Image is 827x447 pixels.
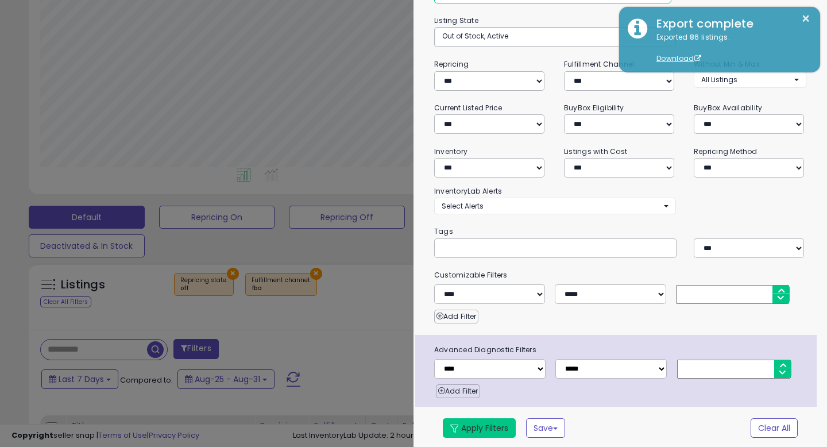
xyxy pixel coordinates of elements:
div: Exported 86 listings. [648,32,811,64]
button: Apply Filters [443,418,516,438]
small: Repricing Method [694,147,758,156]
button: All Listings [694,71,806,88]
span: All Listings [701,75,737,84]
small: Fulfillment Channel [564,59,634,69]
a: Download [656,53,701,63]
button: Save [526,418,565,438]
small: Customizable Filters [426,269,815,282]
small: Listings with Cost [564,147,627,156]
button: × [801,11,810,26]
small: InventoryLab Alerts [434,186,502,196]
small: Repricing [434,59,469,69]
span: Advanced Diagnostic Filters [426,344,817,356]
button: Add Filter [436,384,480,398]
small: Tags [426,225,815,238]
span: Select Alerts [442,201,484,211]
small: BuyBox Eligibility [564,103,624,113]
div: Export complete [648,16,811,32]
button: Clear All [751,418,798,438]
button: Add Filter [434,310,478,323]
span: Out of Stock, Active [442,31,508,41]
button: Out of Stock, Active × [435,28,675,47]
small: Inventory [434,147,467,156]
small: Current Listed Price [434,103,502,113]
button: Select Alerts [434,198,676,214]
small: BuyBox Availability [694,103,762,113]
small: Listing State [434,16,478,25]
